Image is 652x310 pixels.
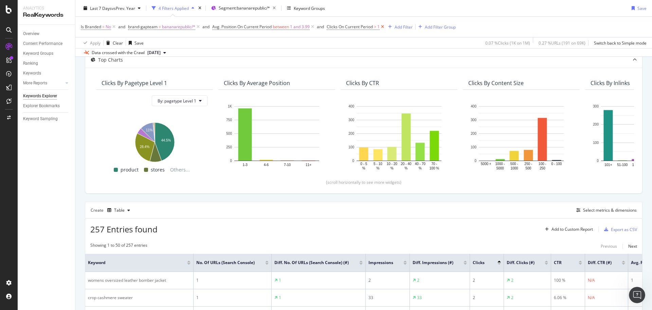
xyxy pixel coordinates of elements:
[346,103,452,171] div: A chart.
[348,132,354,135] text: 200
[158,98,196,104] span: By: pagetype Level 1
[430,166,439,170] text: 100 %
[551,162,562,166] text: 0 - 100
[507,260,535,266] span: Diff. Clicks (#)
[114,208,125,212] div: Table
[629,3,647,14] button: Save
[611,227,637,232] div: Export as CSV
[23,93,57,100] div: Keywords Explorer
[362,166,365,170] text: %
[81,24,101,30] span: Is Branded
[128,24,158,30] span: brand-gapteam
[93,179,634,185] div: (scroll horizontally to see more widgets)
[473,260,487,266] span: Clicks
[468,80,524,86] div: Clicks By Content Size
[104,37,123,48] button: Clear
[628,242,637,250] button: Next
[23,30,39,37] div: Overview
[23,93,70,100] a: Keywords Explorer
[284,163,291,167] text: 7-10
[159,5,189,11] div: 4 Filters Applied
[417,277,419,283] div: 2
[496,166,504,170] text: 5000
[23,80,64,87] a: More Reports
[551,227,593,231] div: Add to Custom Report
[629,287,645,303] iframe: Intercom live chat
[23,60,70,67] a: Ranking
[226,145,232,149] text: 250
[23,115,70,123] a: Keyword Sampling
[416,23,456,31] button: Add Filter Group
[121,166,139,174] span: product
[90,5,112,11] span: Last 7 Days
[23,102,70,110] a: Explorer Bookmarks
[601,224,637,235] button: Export as CSV
[159,24,161,30] span: =
[134,40,144,46] div: Save
[511,277,513,283] div: 2
[230,159,232,163] text: 0
[105,205,133,216] button: Table
[485,40,530,46] div: 0.07 % Clicks ( 1K on 1M )
[219,5,270,11] span: Segment: bananarepublic/*
[431,162,437,166] text: 70 -
[542,224,593,235] button: Add to Custom Report
[377,22,380,32] span: 1
[23,5,70,11] div: Analytics
[376,166,379,170] text: %
[274,260,349,266] span: Diff. No. of URLs (Search Console) (#)
[23,70,41,77] div: Keywords
[209,3,278,14] button: Segment:bananarepublic/*
[525,166,531,170] text: 500
[162,22,195,32] span: bananarepublic/*
[593,104,599,108] text: 300
[226,132,232,135] text: 500
[152,95,207,106] button: By: pagetype Level 1
[374,162,382,166] text: 5 - 10
[473,295,501,301] div: 2
[23,50,53,57] div: Keyword Groups
[126,37,144,48] button: Save
[471,132,476,135] text: 200
[404,166,407,170] text: %
[415,162,426,166] text: 40 - 70
[374,24,376,30] span: >
[102,119,207,163] svg: A chart.
[540,166,545,170] text: 250
[588,277,595,283] div: N/A
[495,162,505,166] text: 1000 -
[196,295,269,301] div: 1
[279,277,281,283] div: 1
[90,40,101,46] div: Apply
[98,56,123,63] div: Top Charts
[23,40,70,47] a: Content Performance
[147,50,161,56] span: 2025 Sep. 24th
[401,162,412,166] text: 20 - 40
[113,40,123,46] div: Clear
[593,141,599,145] text: 100
[228,104,232,108] text: 1K
[264,163,269,167] text: 4-6
[419,166,422,170] text: %
[539,40,585,46] div: 0.27 % URLs ( 191 on 69K )
[81,3,143,14] button: Last 7 DaysvsPrev. Year
[588,260,612,266] span: Diff. CTR (#)
[554,260,568,266] span: CTR
[161,138,171,142] text: 44.5%
[524,162,532,166] text: 250 -
[196,260,255,266] span: No. of URLs (Search Console)
[391,166,394,170] text: %
[593,123,599,127] text: 200
[284,3,328,14] button: Keyword Groups
[588,295,595,301] div: N/A
[90,224,158,235] span: 257 Entries found
[368,295,407,301] div: 33
[91,205,133,216] div: Create
[149,3,197,14] button: 4 Filters Applied
[591,37,647,48] button: Switch back to Simple mode
[317,23,324,30] button: and
[106,22,111,32] span: No
[167,166,193,174] span: Others...
[317,24,324,30] div: and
